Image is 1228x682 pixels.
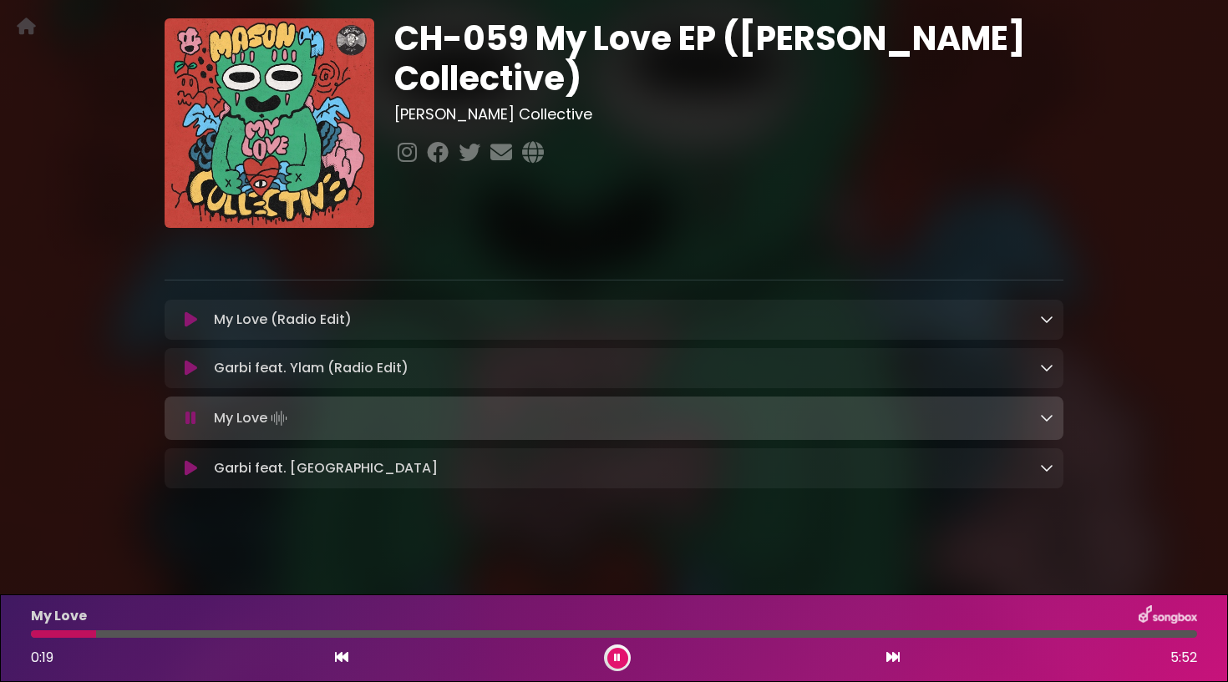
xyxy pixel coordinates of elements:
p: My Love [214,407,291,430]
img: waveform4.gif [267,407,291,430]
h1: CH-059 My Love EP ([PERSON_NAME] Collective) [394,18,1063,99]
h3: [PERSON_NAME] Collective [394,105,1063,124]
p: My Love (Radio Edit) [214,310,352,330]
img: Lr1cdKdgRPCITPWrZ4G6 [165,18,374,228]
p: Garbi feat. [GEOGRAPHIC_DATA] [214,458,438,478]
p: Garbi feat. Ylam (Radio Edit) [214,358,408,378]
